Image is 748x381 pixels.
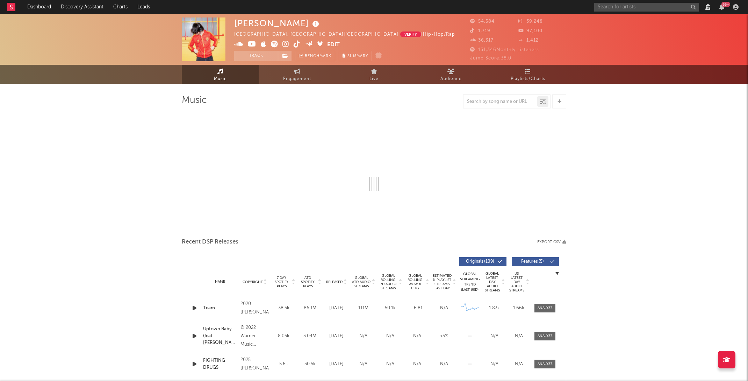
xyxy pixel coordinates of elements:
[518,19,543,24] span: 39,248
[305,52,331,61] span: Benchmark
[511,75,545,83] span: Playlists/Charts
[470,19,495,24] span: 54,584
[721,2,730,7] div: 99 +
[432,305,456,312] div: N/A
[203,326,237,346] a: Uptown Baby (feat. [PERSON_NAME], Averagekidluke, [PERSON_NAME])
[299,361,321,368] div: 30.5k
[352,361,375,368] div: N/A
[484,333,505,340] div: N/A
[459,257,506,266] button: Originals(109)
[484,271,501,292] span: Global Latest Day Audio Streams
[432,333,456,340] div: <5%
[470,38,494,43] span: 36,317
[272,361,295,368] div: 5.6k
[512,257,559,266] button: Features(5)
[182,65,259,84] a: Music
[299,333,321,340] div: 3.04M
[379,305,402,312] div: 50.1k
[203,305,237,312] a: Team
[432,361,456,368] div: N/A
[432,274,452,290] span: Estimated % Playlist Streams Last Day
[336,65,412,84] a: Live
[470,48,539,52] span: 131,346 Monthly Listeners
[516,260,548,264] span: Features ( 5 )
[347,54,368,58] span: Summary
[484,305,505,312] div: 1.83k
[470,56,511,61] span: Jump Score: 38.0
[405,361,429,368] div: N/A
[470,29,490,33] span: 1,719
[259,65,336,84] a: Engagement
[594,3,699,12] input: Search for artists
[400,31,421,37] button: Verify
[405,274,425,290] span: Global Rolling WoW % Chg
[518,29,542,33] span: 97,100
[327,41,340,49] button: Edit
[325,333,348,340] div: [DATE]
[214,75,227,83] span: Music
[240,300,269,317] div: 2020 [PERSON_NAME]
[272,305,295,312] div: 38.5k
[352,305,375,312] div: 111M
[440,75,462,83] span: Audience
[272,333,295,340] div: 8.05k
[379,361,402,368] div: N/A
[299,276,317,288] span: ATD Spotify Plays
[182,238,238,246] span: Recent DSP Releases
[326,280,343,284] span: Released
[463,99,537,105] input: Search by song name or URL
[234,17,321,29] div: [PERSON_NAME]
[203,357,237,371] a: FIGHTING DRUGS
[352,333,375,340] div: N/A
[339,51,372,61] button: Summary
[283,75,311,83] span: Engagement
[459,271,480,292] div: Global Streaming Trend (Last 60D)
[537,240,566,244] button: Export CSV
[295,51,335,61] a: Benchmark
[299,305,321,312] div: 86.1M
[508,271,525,292] span: US Latest Day Audio Streams
[405,305,429,312] div: -6.81
[243,280,263,284] span: Copyright
[240,324,269,349] div: © 2022 Warner Music Finland
[405,333,429,340] div: N/A
[234,51,278,61] button: Track
[352,276,371,288] span: Global ATD Audio Streams
[464,260,496,264] span: Originals ( 109 )
[234,30,471,39] div: [GEOGRAPHIC_DATA], [GEOGRAPHIC_DATA] | [GEOGRAPHIC_DATA] | Hip-Hop/Rap
[272,276,291,288] span: 7 Day Spotify Plays
[484,361,505,368] div: N/A
[412,65,489,84] a: Audience
[508,333,529,340] div: N/A
[518,38,539,43] span: 1,412
[379,274,398,290] span: Global Rolling 7D Audio Streams
[379,333,402,340] div: N/A
[325,361,348,368] div: [DATE]
[489,65,566,84] a: Playlists/Charts
[508,361,529,368] div: N/A
[240,356,269,373] div: 2025 [PERSON_NAME]
[719,4,724,10] button: 99+
[508,305,529,312] div: 1.66k
[203,279,237,284] div: Name
[325,305,348,312] div: [DATE]
[369,75,379,83] span: Live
